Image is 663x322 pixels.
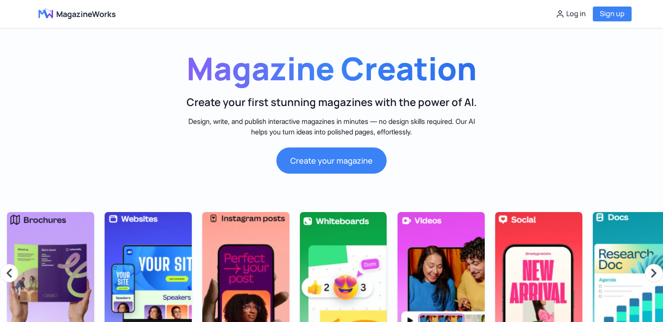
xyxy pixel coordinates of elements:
[32,7,60,21] img: Logo
[56,8,116,20] span: MagazineWorks
[276,147,387,174] button: Create your magazine
[593,7,632,21] button: Sign up
[32,7,116,21] a: MagazineWorks
[556,8,586,20] button: Log in
[116,49,548,88] h1: Magazine Creation
[116,95,548,109] h2: Create your first stunning magazines with the power of AI.
[185,116,478,137] p: Design, write, and publish interactive magazines in minutes — no design skills required. Our AI h...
